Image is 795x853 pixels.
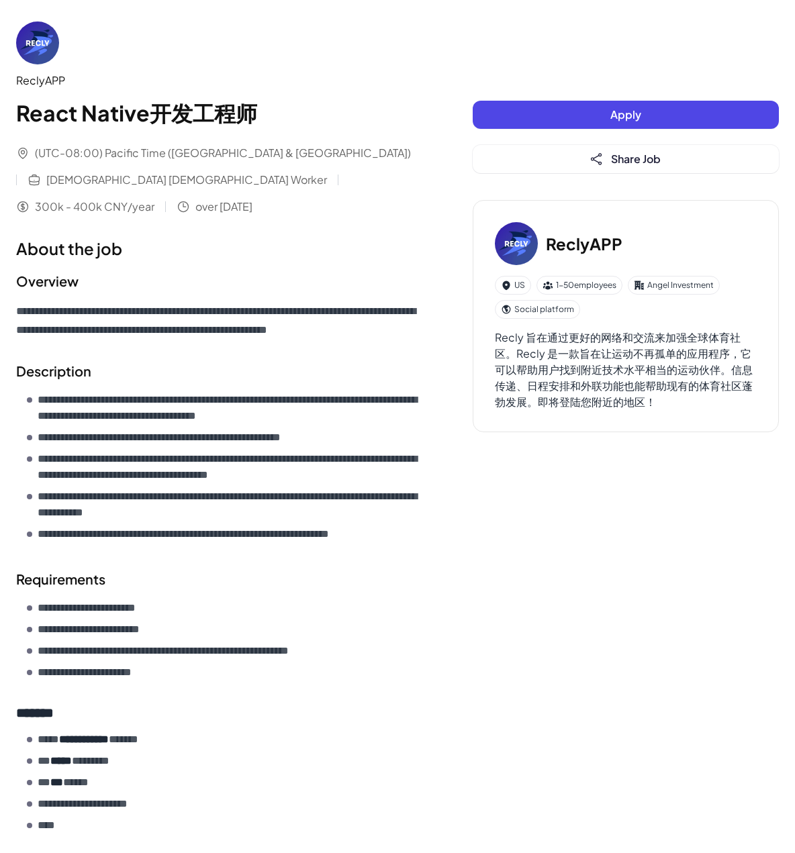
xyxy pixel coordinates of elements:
h2: Description [16,361,419,381]
img: Re [495,222,538,265]
button: Share Job [473,145,779,173]
h1: About the job [16,236,419,260]
h2: Requirements [16,569,419,589]
span: (UTC-08:00) Pacific Time ([GEOGRAPHIC_DATA] & [GEOGRAPHIC_DATA]) [35,145,411,161]
h2: Overview [16,271,419,291]
img: Re [16,21,59,64]
div: Social platform [495,300,580,319]
div: 1-50 employees [536,276,622,295]
span: 300k - 400k CNY/year [35,199,154,215]
span: over [DATE] [195,199,252,215]
button: Apply [473,101,779,129]
div: ReclyAPP [16,72,419,89]
span: Apply [610,107,641,121]
h3: ReclyAPP [546,232,622,256]
div: Recly 旨在通过更好的网络和交流来加强全球体育社区。Recly 是一款旨在让运动不再孤单的应用程序，它可以帮助用户找到附近技术水平相当的运动伙伴。信息传递、日程安排和外联功能也能帮助现有的体... [495,330,757,410]
h1: React Native开发工程师 [16,97,419,129]
div: Angel Investment [628,276,720,295]
span: Share Job [611,152,661,166]
div: US [495,276,531,295]
span: [DEMOGRAPHIC_DATA] [DEMOGRAPHIC_DATA] Worker [46,172,327,188]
